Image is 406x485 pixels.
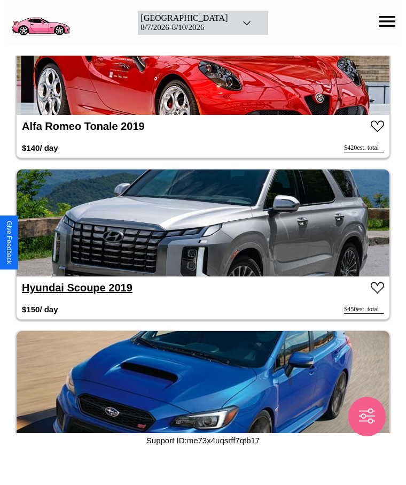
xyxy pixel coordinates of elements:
h3: $ 140 / day [22,138,58,158]
a: Alfa Romeo Tonale 2019 [22,120,145,132]
h3: $ 150 / day [22,299,58,319]
div: Give Feedback [5,221,13,264]
div: $ 450 est. total [344,305,384,314]
img: logo [8,5,73,37]
a: Hyundai Scoupe 2019 [22,282,132,294]
div: $ 420 est. total [344,144,384,152]
div: 8 / 7 / 2026 - 8 / 10 / 2026 [140,23,228,32]
p: Support ID: me73x4uqsrff7qtb17 [146,433,260,448]
div: [GEOGRAPHIC_DATA] [140,13,228,23]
